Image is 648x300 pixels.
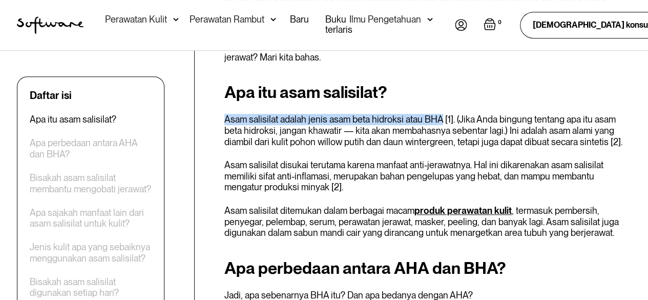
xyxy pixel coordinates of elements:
[498,19,501,26] font: 0
[349,14,421,25] font: Ilmu Pengetahuan
[30,207,152,229] a: Apa sajakah manfaat lain dari asam salisilat untuk kulit?
[30,276,119,298] font: Bisakah asam salisilat digunakan setiap hari?
[224,205,619,238] font: , termasuk pembersih, penyegar, pelembap, serum, perawatan jerawat, masker, peeling, dan banyak l...
[427,14,433,25] img: panah bawah
[224,41,622,63] font: [PERSON_NAME] tahu lebih banyak tentang bahan unggulan ini dan seberapa ampuhnya mengatasi jerawa...
[190,14,264,25] font: Perawatan Rambut
[224,159,603,192] font: Asam salisilat disukai terutama karena manfaat anti-jerawatnya. Hal ini dikarenakan asam salisila...
[224,205,414,216] font: Asam salisilat ditemukan dalam berbagai macam
[30,138,152,160] a: Apa perbedaan antara AHA dan BHA?
[30,138,137,160] font: Apa perbedaan antara AHA dan BHA?
[105,14,167,25] font: Perawatan Kulit
[30,242,150,264] font: Jenis kulit apa yang sebaiknya menggunakan asam salisilat?
[224,258,506,278] font: Apa perbedaan antara AHA dan BHA?
[30,173,152,195] a: Bisakah asam salisilat membantu mengobati jerawat?
[30,90,72,102] font: Daftar isi
[414,205,512,216] a: produk perawatan kulit
[30,114,116,126] a: Apa itu asam salisilat?
[30,242,152,264] a: Jenis kulit apa yang sebaiknya menggunakan asam salisilat?
[270,14,276,25] img: panah bawah
[173,14,179,25] img: panah bawah
[484,18,504,32] a: Buka keranjang kosong
[224,114,622,147] font: Asam salisilat adalah jenis asam beta hidroksi atau BHA [1]. (Jika Anda bingung tentang apa itu a...
[224,82,387,102] font: Apa itu asam salisilat?
[30,276,152,298] a: Bisakah asam salisilat digunakan setiap hari?
[17,16,83,34] img: Logo Perangkat Lunak
[325,14,352,35] font: Buku terlaris
[30,173,151,195] font: Bisakah asam salisilat membantu mengobati jerawat?
[17,16,83,34] a: rumah
[290,14,309,25] font: Baru
[30,207,144,229] font: Apa sajakah manfaat lain dari asam salisilat untuk kulit?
